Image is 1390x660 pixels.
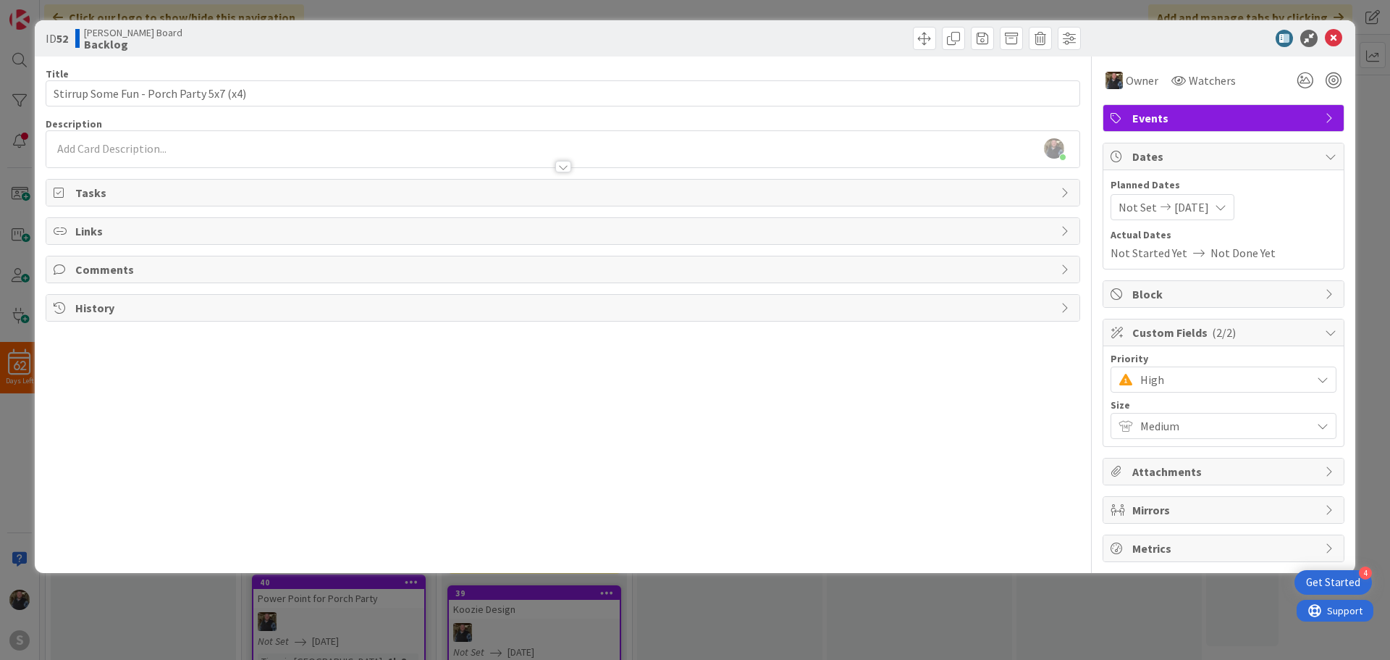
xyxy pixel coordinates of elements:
span: High [1140,369,1304,390]
span: Attachments [1132,463,1318,480]
b: 52 [56,31,68,46]
span: [DATE] [1174,199,1209,216]
span: Comments [75,261,1053,278]
span: Planned Dates [1111,177,1336,193]
div: Size [1111,400,1336,410]
span: Not Done Yet [1210,244,1276,262]
span: ID [46,30,68,47]
span: Not Set [1119,199,1157,216]
div: Open Get Started checklist, remaining modules: 4 [1294,570,1372,595]
span: Tasks [75,184,1053,201]
b: Backlog [84,38,182,50]
span: Mirrors [1132,501,1318,519]
div: 4 [1359,567,1372,580]
input: type card name here... [46,80,1080,106]
span: Metrics [1132,540,1318,557]
img: CC [1105,72,1123,89]
span: Events [1132,109,1318,127]
span: Watchers [1189,72,1236,89]
span: History [75,299,1053,317]
span: Not Started Yet [1111,244,1187,262]
span: Dates [1132,148,1318,165]
div: Priority [1111,354,1336,364]
span: Custom Fields [1132,324,1318,341]
span: Links [75,222,1053,240]
label: Title [46,67,69,80]
div: Get Started [1306,575,1360,590]
span: Description [46,117,102,130]
span: Support [30,2,66,20]
span: [PERSON_NAME] Board [84,27,182,38]
span: Block [1132,285,1318,303]
span: Actual Dates [1111,227,1336,243]
span: Medium [1140,416,1304,436]
img: QGFSofeIA4absrxn6bDbqycnJpUOio2d.jpg [1044,138,1064,159]
span: ( 2/2 ) [1212,325,1236,340]
span: Owner [1126,72,1158,89]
